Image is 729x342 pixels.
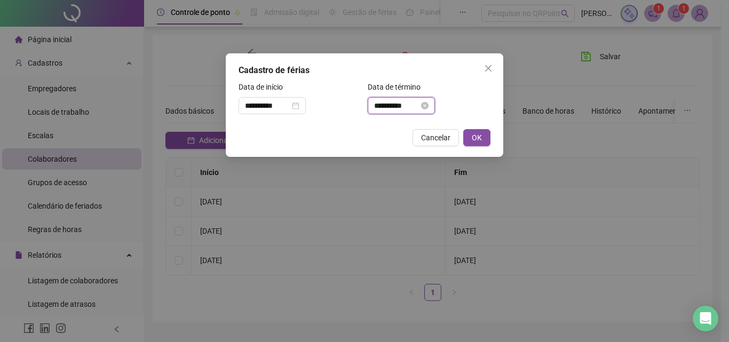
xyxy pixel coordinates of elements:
span: close-circle [421,102,429,109]
span: OK [472,132,482,144]
span: close [484,64,493,73]
div: Cadastro de férias [239,64,490,77]
button: OK [463,129,490,146]
button: Close [480,60,497,77]
button: Cancelar [413,129,459,146]
div: Open Intercom Messenger [693,306,718,331]
label: Data de início [239,81,290,93]
span: Cancelar [421,132,450,144]
label: Data de término [368,81,427,93]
